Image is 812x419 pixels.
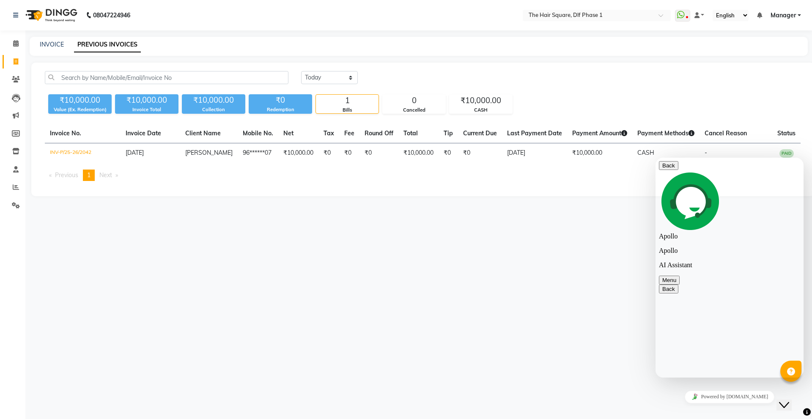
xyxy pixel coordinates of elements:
div: Bills [316,107,379,114]
div: 1 [316,95,379,107]
span: PAID [779,149,794,158]
span: Round Off [365,129,393,137]
div: ₹10,000.00 [450,95,512,107]
span: 1 [87,171,91,179]
span: CASH [637,149,654,156]
span: Last Payment Date [507,129,562,137]
span: Invoice Date [126,129,161,137]
span: Current Due [463,129,497,137]
span: Next [99,171,112,179]
span: Tip [444,129,453,137]
span: Net [283,129,294,137]
span: Payment Methods [637,129,694,137]
div: Cancelled [383,107,445,114]
td: ₹10,000.00 [567,143,632,163]
td: ₹0 [439,143,458,163]
span: Client Name [185,129,221,137]
span: Previous [55,171,78,179]
iframe: chat widget [776,385,804,411]
nav: Pagination [45,170,801,181]
div: Collection [182,106,245,113]
td: [DATE] [502,143,567,163]
span: [DATE] [126,149,144,156]
span: Payment Amount [572,129,627,137]
span: Mobile No. [243,129,273,137]
span: Status [777,129,796,137]
a: PREVIOUS INVOICES [74,37,141,52]
div: CASH [450,107,512,114]
td: ₹10,000.00 [278,143,318,163]
b: 08047224946 [93,3,130,27]
td: ₹0 [458,143,502,163]
td: ₹0 [318,143,339,163]
span: Total [403,129,418,137]
td: INV-P/25-26/2042 [45,143,121,163]
div: 0 [383,95,445,107]
td: ₹10,000.00 [398,143,439,163]
span: Fee [344,129,354,137]
div: ₹0 [249,94,312,106]
iframe: chat widget [656,158,804,378]
span: Tax [324,129,334,137]
span: Manager [771,11,796,20]
div: ₹10,000.00 [182,94,245,106]
span: - [705,149,707,156]
div: Value (Ex. Redemption) [48,106,112,113]
iframe: chat widget [656,387,804,406]
a: INVOICE [40,41,64,48]
input: Search by Name/Mobile/Email/Invoice No [45,71,288,84]
div: ₹10,000.00 [48,94,112,106]
span: Cancel Reason [705,129,747,137]
span: [PERSON_NAME] [185,149,233,156]
span: Invoice No. [50,129,81,137]
div: ₹10,000.00 [115,94,178,106]
img: logo [22,3,80,27]
td: ₹0 [339,143,359,163]
div: Invoice Total [115,106,178,113]
td: ₹0 [359,143,398,163]
div: Redemption [249,106,312,113]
